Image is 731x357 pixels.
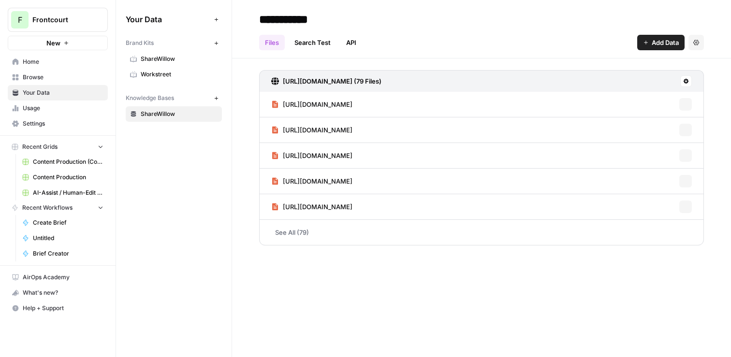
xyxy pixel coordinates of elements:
span: Create Brief [33,218,103,227]
a: Content Production (Copy) [18,154,108,170]
a: Search Test [289,35,336,50]
span: Untitled [33,234,103,243]
span: [URL][DOMAIN_NAME] [283,125,352,135]
span: Brief Creator [33,249,103,258]
a: API [340,35,362,50]
a: [URL][DOMAIN_NAME] [271,92,352,117]
a: [URL][DOMAIN_NAME] (79 Files) [271,71,381,92]
span: Content Production [33,173,103,182]
a: Browse [8,70,108,85]
button: What's new? [8,285,108,300]
span: ShareWillow [141,110,218,118]
a: [URL][DOMAIN_NAME] [271,169,352,194]
span: Frontcourt [32,15,91,25]
a: Untitled [18,230,108,246]
span: New [46,38,60,48]
a: Usage [8,100,108,116]
span: [URL][DOMAIN_NAME] [283,202,352,212]
span: Workstreet [141,70,218,79]
span: Your Data [126,14,210,25]
span: Browse [23,73,103,82]
span: AI-Assist / Human-Edit Workflow [33,188,103,197]
button: Recent Grids [8,140,108,154]
span: [URL][DOMAIN_NAME] [283,176,352,186]
a: Files [259,35,285,50]
span: Content Production (Copy) [33,157,103,166]
span: AirOps Academy [23,273,103,282]
span: ShareWillow [141,55,218,63]
h3: [URL][DOMAIN_NAME] (79 Files) [283,76,381,86]
button: New [8,36,108,50]
a: AirOps Academy [8,270,108,285]
a: Settings [8,116,108,131]
a: See All (79) [259,220,704,245]
span: Recent Workflows [22,203,73,212]
a: Content Production [18,170,108,185]
a: Create Brief [18,215,108,230]
span: [URL][DOMAIN_NAME] [283,100,352,109]
button: Help + Support [8,300,108,316]
a: [URL][DOMAIN_NAME] [271,143,352,168]
a: Your Data [8,85,108,100]
a: ShareWillow [126,51,222,67]
a: Brief Creator [18,246,108,261]
button: Workspace: Frontcourt [8,8,108,32]
button: Add Data [637,35,685,50]
span: Recent Grids [22,143,58,151]
a: Workstreet [126,67,222,82]
span: [URL][DOMAIN_NAME] [283,151,352,160]
span: Brand Kits [126,39,154,47]
a: AI-Assist / Human-Edit Workflow [18,185,108,200]
button: Recent Workflows [8,200,108,215]
span: Help + Support [23,304,103,313]
span: F [18,14,22,26]
span: Your Data [23,88,103,97]
span: Knowledge Bases [126,94,174,102]
span: Add Data [652,38,679,47]
span: Usage [23,104,103,113]
span: Home [23,57,103,66]
a: [URL][DOMAIN_NAME] [271,117,352,143]
a: Home [8,54,108,70]
a: ShareWillow [126,106,222,122]
span: Settings [23,119,103,128]
div: What's new? [8,286,107,300]
a: [URL][DOMAIN_NAME] [271,194,352,219]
